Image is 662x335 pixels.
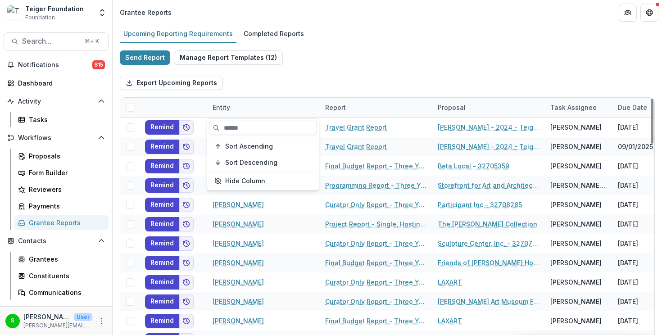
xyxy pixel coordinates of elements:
button: Remind [145,236,179,251]
a: Project Report - Single, Hosting, R+D [325,219,427,229]
div: Report [320,103,351,112]
div: Proposal [432,98,545,117]
div: Grantee Reports [29,218,101,227]
div: Due Date [612,103,653,112]
button: Manage Report Templates (12) [174,50,283,65]
a: Curator Only Report - Three Year [325,297,427,306]
button: Add to friends [179,314,194,328]
div: Tasks [29,115,101,124]
div: Dashboard [18,78,101,88]
a: Communications [14,285,109,300]
button: Sort Ascending [209,139,317,154]
a: [PERSON_NAME] - 2024 - Teiger Foundation Travel Grant [438,122,540,132]
button: Add to friends [179,275,194,290]
img: Teiger Foundation [7,5,22,20]
div: Upcoming Reporting Requirements [120,27,236,40]
a: [PERSON_NAME] - 2024 - Teiger Foundation Travel Grant [438,142,540,151]
button: Remind [145,294,179,309]
button: Send Report [120,50,170,65]
button: Add to friends [179,178,194,193]
button: Search... [4,32,109,50]
a: Grantee Reports [14,215,109,230]
div: Constituents [29,271,101,281]
div: [PERSON_NAME] [550,142,602,151]
a: Final Budget Report - Three Year [325,161,427,171]
button: Add to friends [179,198,194,212]
nav: breadcrumb [116,6,175,19]
div: Teiger Foundation [25,4,84,14]
div: Entity [207,98,320,117]
a: [PERSON_NAME] [213,239,264,248]
a: Reviewers [14,182,109,197]
p: [PERSON_NAME] [23,312,70,321]
button: Remind [145,314,179,328]
button: Open entity switcher [96,4,109,22]
span: Activity [18,98,94,105]
div: [PERSON_NAME] [550,122,602,132]
span: Workflows [18,134,94,142]
a: LAXART [438,316,462,326]
button: Sort Descending [209,155,317,170]
button: Open Activity [4,94,109,109]
div: Communications [29,288,101,297]
span: Sort Ascending [225,143,273,150]
p: User [74,313,92,321]
button: Notifications815 [4,58,109,72]
a: Dashboard [4,76,109,91]
button: Remind [145,256,179,270]
button: Partners [619,4,637,22]
div: [PERSON_NAME] [550,297,602,306]
span: Foundation [25,14,55,22]
a: [PERSON_NAME] [213,277,264,287]
a: [PERSON_NAME] [213,219,264,229]
a: Programming Report - Three Year [325,181,427,190]
div: [PERSON_NAME] [550,200,602,209]
button: Add to friends [179,236,194,251]
div: [PERSON_NAME] [550,316,602,326]
a: Travel Grant Report [325,142,387,151]
button: Open Contacts [4,234,109,248]
a: Sculpture Center, Inc. - 32707092 [438,239,540,248]
span: Contacts [18,237,94,245]
div: ⌘ + K [83,36,101,46]
div: Report [320,98,432,117]
a: [PERSON_NAME] [213,200,264,209]
div: Payments [29,201,101,211]
button: Add to friends [179,256,194,270]
div: Entity [207,103,236,112]
div: Grantees [29,254,101,264]
button: More [96,316,107,326]
div: Proposal [432,103,471,112]
a: [PERSON_NAME] [213,258,264,267]
button: Remind [145,120,179,135]
a: Curator Only Report - Three Year [325,239,427,248]
button: Add to friends [179,294,194,309]
a: Tasks [14,112,109,127]
button: Remind [145,159,179,173]
a: The [PERSON_NAME] Collection [438,219,537,229]
a: Curator Only Report - Three Year [325,200,427,209]
a: Storefront for Art and Architecture - 32708075 [438,181,540,190]
div: Proposals [29,151,101,161]
div: Task Assignee [545,103,602,112]
span: 815 [92,60,105,69]
button: Get Help [640,4,658,22]
span: Sort Descending [225,159,277,167]
div: Form Builder [29,168,101,177]
a: Travel Grant Report [325,122,387,132]
button: Remind [145,198,179,212]
span: Search... [22,37,79,45]
button: Add to friends [179,140,194,154]
a: Grantees [14,252,109,267]
div: [PERSON_NAME] [550,239,602,248]
a: Completed Reports [240,25,308,43]
button: Hide Column [209,174,317,188]
div: Reviewers [29,185,101,194]
a: Proposals [14,149,109,163]
a: Final Budget Report - Three Year [325,258,427,267]
div: Grantee Reports [120,8,172,17]
button: Add to friends [179,120,194,135]
a: Payments [14,199,109,213]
